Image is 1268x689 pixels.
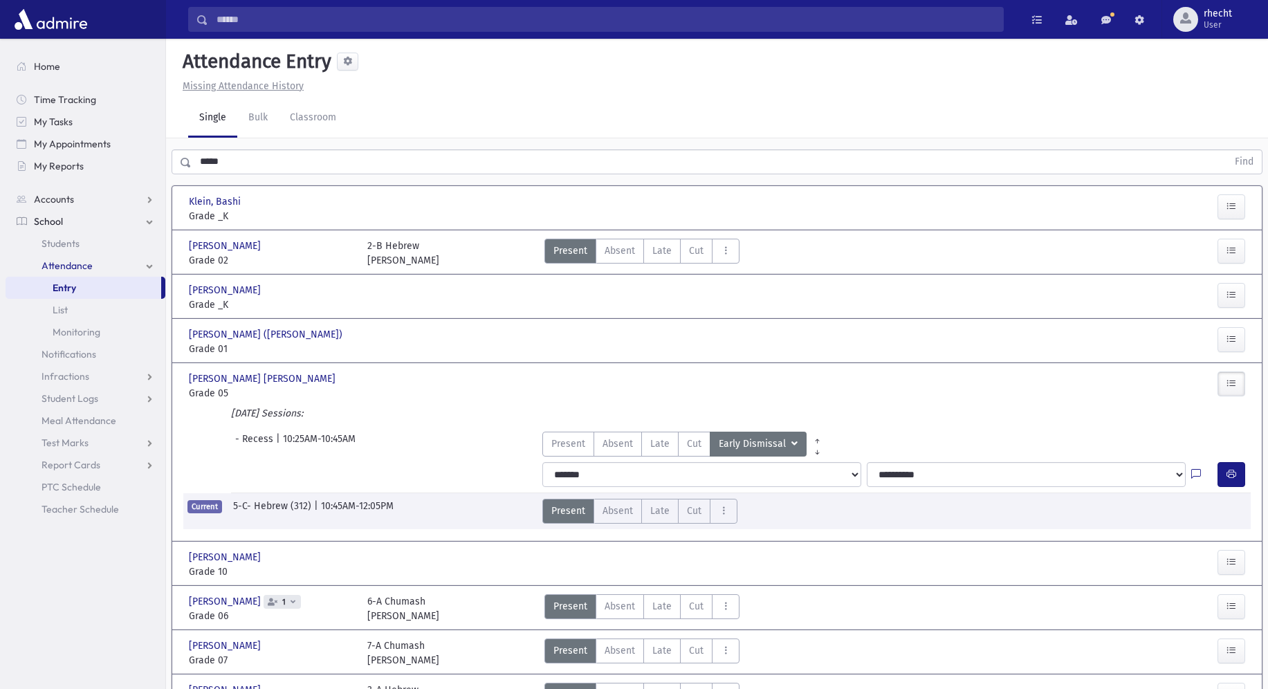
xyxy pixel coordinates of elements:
span: Entry [53,282,76,294]
a: My Tasks [6,111,165,133]
a: Notifications [6,343,165,365]
button: Early Dismissal [710,432,807,457]
span: [PERSON_NAME] [189,639,264,653]
span: Late [650,504,670,518]
i: [DATE] Sessions: [231,407,303,419]
a: Attendance [6,255,165,277]
span: Home [34,60,60,73]
div: AttTypes [544,639,739,668]
span: [PERSON_NAME] [189,594,264,609]
a: Teacher Schedule [6,498,165,520]
h5: Attendance Entry [177,50,331,73]
span: | [276,432,283,457]
span: Report Cards [42,459,100,471]
span: [PERSON_NAME] ([PERSON_NAME]) [189,327,345,342]
a: My Appointments [6,133,165,155]
a: School [6,210,165,232]
div: 7-A Chumash [PERSON_NAME] [367,639,439,668]
span: 10:45AM-12:05PM [321,499,394,524]
span: Time Tracking [34,93,96,106]
span: Grade _K [189,209,353,223]
a: Home [6,55,165,77]
span: Grade 07 [189,653,353,668]
span: List [53,304,68,316]
div: AttTypes [542,432,828,457]
span: Cut [689,643,704,658]
span: Accounts [34,193,74,205]
span: My Tasks [34,116,73,128]
span: - Recess [235,432,276,457]
span: Absent [605,599,635,614]
a: Infractions [6,365,165,387]
span: Late [652,244,672,258]
a: Monitoring [6,321,165,343]
span: Late [652,643,672,658]
span: [PERSON_NAME] [189,239,264,253]
span: Test Marks [42,437,89,449]
a: Report Cards [6,454,165,476]
span: Grade 02 [189,253,353,268]
span: Late [650,437,670,451]
span: Current [187,500,222,513]
span: Present [551,437,585,451]
span: School [34,215,63,228]
a: Single [188,99,237,138]
span: Absent [603,437,633,451]
span: [PERSON_NAME] [189,550,264,564]
span: Notifications [42,348,96,360]
span: My Appointments [34,138,111,150]
span: 1 [279,598,288,607]
span: Present [553,599,587,614]
a: Students [6,232,165,255]
span: Teacher Schedule [42,503,119,515]
span: Infractions [42,370,89,383]
div: AttTypes [544,594,739,623]
span: rhecht [1204,8,1232,19]
div: 2-B Hebrew [PERSON_NAME] [367,239,439,268]
a: Classroom [279,99,347,138]
span: My Reports [34,160,84,172]
img: AdmirePro [11,6,91,33]
span: 10:25AM-10:45AM [283,432,356,457]
a: Test Marks [6,432,165,454]
a: PTC Schedule [6,476,165,498]
span: [PERSON_NAME] [189,283,264,297]
a: List [6,299,165,321]
span: 5-C- Hebrew (312) [233,499,314,524]
span: Grade _K [189,297,353,312]
span: Student Logs [42,392,98,405]
span: Monitoring [53,326,100,338]
span: Cut [687,437,701,451]
a: Time Tracking [6,89,165,111]
a: Accounts [6,188,165,210]
div: 6-A Chumash [PERSON_NAME] [367,594,439,623]
span: Meal Attendance [42,414,116,427]
span: Cut [689,599,704,614]
span: | [314,499,321,524]
span: Absent [603,504,633,518]
a: Student Logs [6,387,165,410]
span: Late [652,599,672,614]
span: Present [553,244,587,258]
span: User [1204,19,1232,30]
span: Cut [687,504,701,518]
span: Early Dismissal [719,437,789,452]
u: Missing Attendance History [183,80,304,92]
a: Entry [6,277,161,299]
input: Search [208,7,1003,32]
span: Attendance [42,259,93,272]
span: Grade 01 [189,342,353,356]
span: Grade 10 [189,564,353,579]
button: Find [1226,150,1262,174]
a: My Reports [6,155,165,177]
div: AttTypes [544,239,739,268]
div: AttTypes [542,499,737,524]
span: Cut [689,244,704,258]
span: Present [551,504,585,518]
span: Klein, Bashi [189,194,244,209]
span: Absent [605,244,635,258]
span: Students [42,237,80,250]
a: Meal Attendance [6,410,165,432]
span: Absent [605,643,635,658]
span: Grade 06 [189,609,353,623]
